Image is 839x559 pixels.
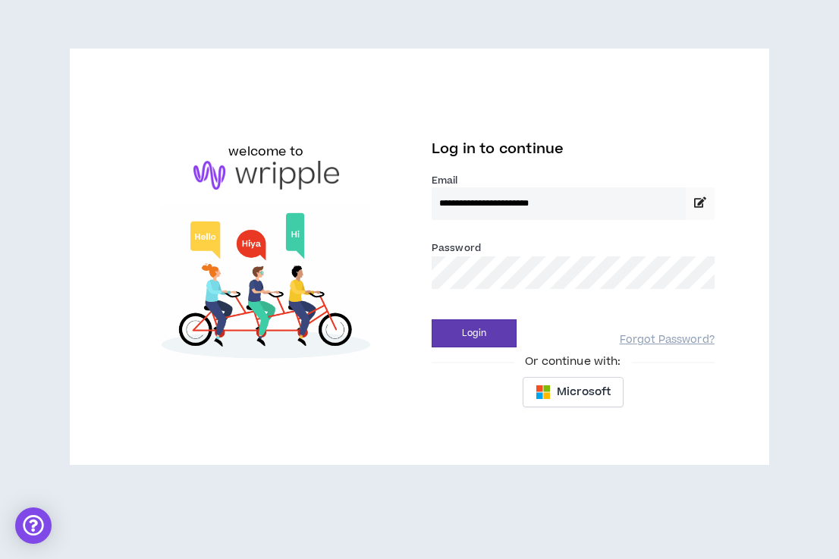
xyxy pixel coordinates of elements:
button: Microsoft [523,377,624,407]
a: Forgot Password? [620,333,715,347]
label: Password [432,241,481,255]
span: Log in to continue [432,140,564,159]
h6: welcome to [228,143,303,161]
label: Email [432,174,715,187]
button: Login [432,319,517,347]
span: Microsoft [557,384,611,400]
span: Or continue with: [514,353,631,370]
div: Open Intercom Messenger [15,507,52,544]
img: logo-brand.png [193,161,339,190]
img: Welcome to Wripple [124,205,407,371]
